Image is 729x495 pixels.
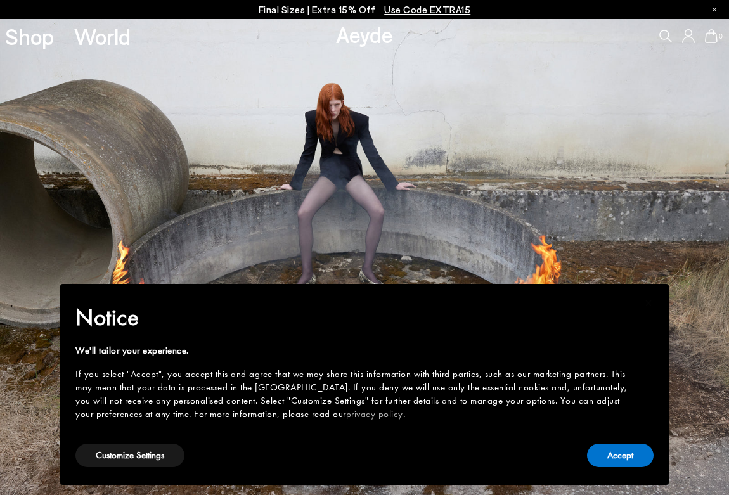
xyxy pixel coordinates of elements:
[75,368,633,421] div: If you select "Accept", you accept this and agree that we may share this information with third p...
[705,29,718,43] a: 0
[718,33,724,40] span: 0
[75,444,184,467] button: Customize Settings
[587,444,654,467] button: Accept
[384,4,470,15] span: Navigate to /collections/ss25-final-sizes
[75,301,633,334] h2: Notice
[336,21,393,48] a: Aeyde
[74,25,131,48] a: World
[645,293,653,312] span: ×
[75,344,633,357] div: We'll tailor your experience.
[346,408,403,420] a: privacy policy
[5,25,54,48] a: Shop
[259,2,471,18] p: Final Sizes | Extra 15% Off
[633,288,664,318] button: Close this notice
